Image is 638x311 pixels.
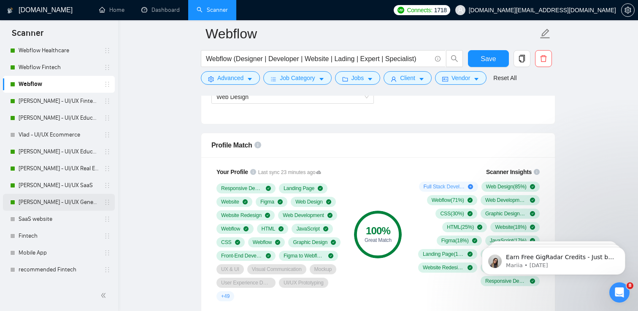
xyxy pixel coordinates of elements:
img: logo [7,4,13,17]
span: Website [221,198,239,205]
span: holder [104,131,111,138]
span: 1718 [434,5,447,15]
div: Great Match [354,238,402,243]
span: holder [104,81,111,88]
span: check-circle [323,226,328,231]
span: search [446,55,462,62]
span: check-circle [275,240,280,245]
span: Webflow [253,239,272,246]
span: check-circle [530,211,535,216]
span: Responsive Design [221,185,262,192]
span: Advanced [217,73,243,83]
span: plus-circle [468,184,473,189]
span: CSS [221,239,232,246]
a: homeHome [99,6,124,13]
span: setting [208,76,214,82]
button: barsJob Categorycaret-down [263,71,331,85]
span: Connects: [407,5,432,15]
iframe: Intercom live chat [609,282,630,303]
span: Figma ( 18 %) [441,237,469,244]
span: Your Profile [216,169,248,175]
span: Figma to Webflow Plugin [284,252,325,259]
span: check-circle [265,213,270,218]
span: Graphic Design ( 29 %) [485,210,527,217]
span: check-circle [468,198,473,203]
span: info-circle [254,142,261,148]
button: idcardVendorcaret-down [435,71,487,85]
img: upwork-logo.png [397,7,404,13]
span: holder [104,115,111,121]
a: [PERSON_NAME] - UI/UX Fintech [19,93,99,110]
span: check-circle [468,252,473,257]
span: holder [104,98,111,105]
a: [PERSON_NAME] - UI/UX Education [19,143,99,160]
button: userClientcaret-down [384,71,432,85]
span: Website Redesign [221,212,262,219]
span: check-circle [328,253,333,258]
span: double-left [100,291,109,300]
a: searchScanner [197,6,228,13]
span: caret-down [473,76,479,82]
span: user [457,7,463,13]
a: [PERSON_NAME] - UI/UX SaaS [19,177,99,194]
span: check-circle [530,198,535,203]
span: Website Redesign ( 10 %) [423,264,464,271]
div: 100 % [354,226,402,236]
span: delete [535,55,551,62]
span: info-circle [250,169,256,175]
span: folder [342,76,348,82]
button: copy [514,50,530,67]
span: holder [104,233,111,239]
a: Webflow Fintech [19,59,99,76]
span: UX & UI [221,266,239,273]
a: recommended Fintech [19,261,99,278]
a: Branding [19,278,99,295]
span: bars [270,76,276,82]
span: caret-down [367,76,373,82]
span: Scanner Insights [486,169,532,175]
input: Scanner name... [205,23,538,44]
span: check-circle [468,211,473,216]
span: holder [104,266,111,273]
span: holder [104,216,111,223]
span: holder [104,199,111,206]
span: JavaScript [296,225,319,232]
span: 8 [627,282,633,289]
span: holder [104,148,111,155]
a: Webflow [19,76,99,93]
span: Profile Match [211,142,252,149]
span: Webflow ( 71 %) [432,197,464,204]
span: holder [104,249,111,256]
span: Last sync 23 minutes ago [258,169,322,177]
span: HTML ( 25 %) [447,224,474,231]
span: Full Stack Development ( 9 %) [424,183,465,190]
span: Visual Communication [252,266,302,273]
span: check-circle [243,199,248,204]
span: caret-down [419,76,424,82]
span: Scanner [5,27,50,45]
span: Webflow [221,225,240,232]
span: idcard [442,76,448,82]
span: Front-End Development [221,252,262,259]
span: holder [104,165,111,172]
span: HTML [262,225,276,232]
span: Save [481,54,496,64]
span: holder [104,47,111,54]
span: caret-down [319,76,324,82]
span: check-circle [266,186,271,191]
span: Graphic Design [293,239,327,246]
span: Jobs [351,73,364,83]
a: [PERSON_NAME] - UI/UX General [19,194,99,211]
span: Web Development ( 58 %) [485,197,527,204]
a: Mobile App [19,244,99,261]
span: check-circle [243,226,249,231]
span: info-circle [435,56,441,62]
span: check-circle [468,265,473,270]
span: Job Category [280,73,315,83]
span: User Experience Design [221,279,271,286]
span: Web Design [216,94,249,100]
